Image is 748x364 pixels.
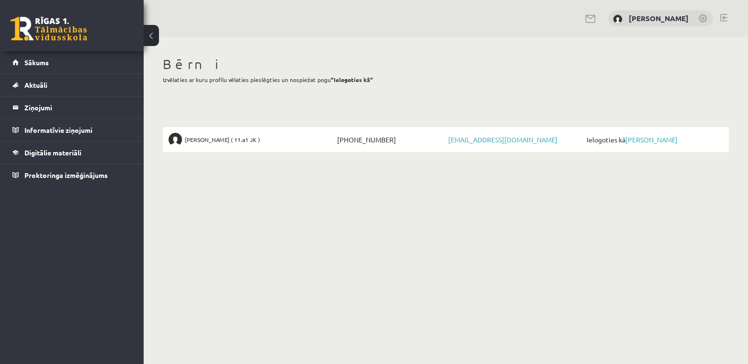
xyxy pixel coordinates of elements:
[24,171,108,179] span: Proktoringa izmēģinājums
[24,119,132,141] legend: Informatīvie ziņojumi
[12,51,132,73] a: Sākums
[12,141,132,164] a: Digitālie materiāli
[24,81,47,89] span: Aktuāli
[169,133,182,146] img: Agata Kapisterņicka
[629,13,689,23] a: [PERSON_NAME]
[24,148,81,157] span: Digitālie materiāli
[12,119,132,141] a: Informatīvie ziņojumi
[584,133,723,146] span: Ielogoties kā
[448,135,557,144] a: [EMAIL_ADDRESS][DOMAIN_NAME]
[12,74,132,96] a: Aktuāli
[613,14,623,24] img: Oksana Kapisterņicka
[11,17,87,41] a: Rīgas 1. Tālmācības vidusskola
[24,58,49,67] span: Sākums
[12,96,132,118] a: Ziņojumi
[163,56,729,72] h1: Bērni
[163,75,729,84] p: Izvēlaties ar kuru profilu vēlaties pieslēgties un nospiežat pogu
[12,164,132,186] a: Proktoringa izmēģinājums
[331,76,373,83] b: "Ielogoties kā"
[625,135,678,144] a: [PERSON_NAME]
[185,133,260,146] span: [PERSON_NAME] ( 11.a1 JK )
[335,133,446,146] span: [PHONE_NUMBER]
[24,96,132,118] legend: Ziņojumi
